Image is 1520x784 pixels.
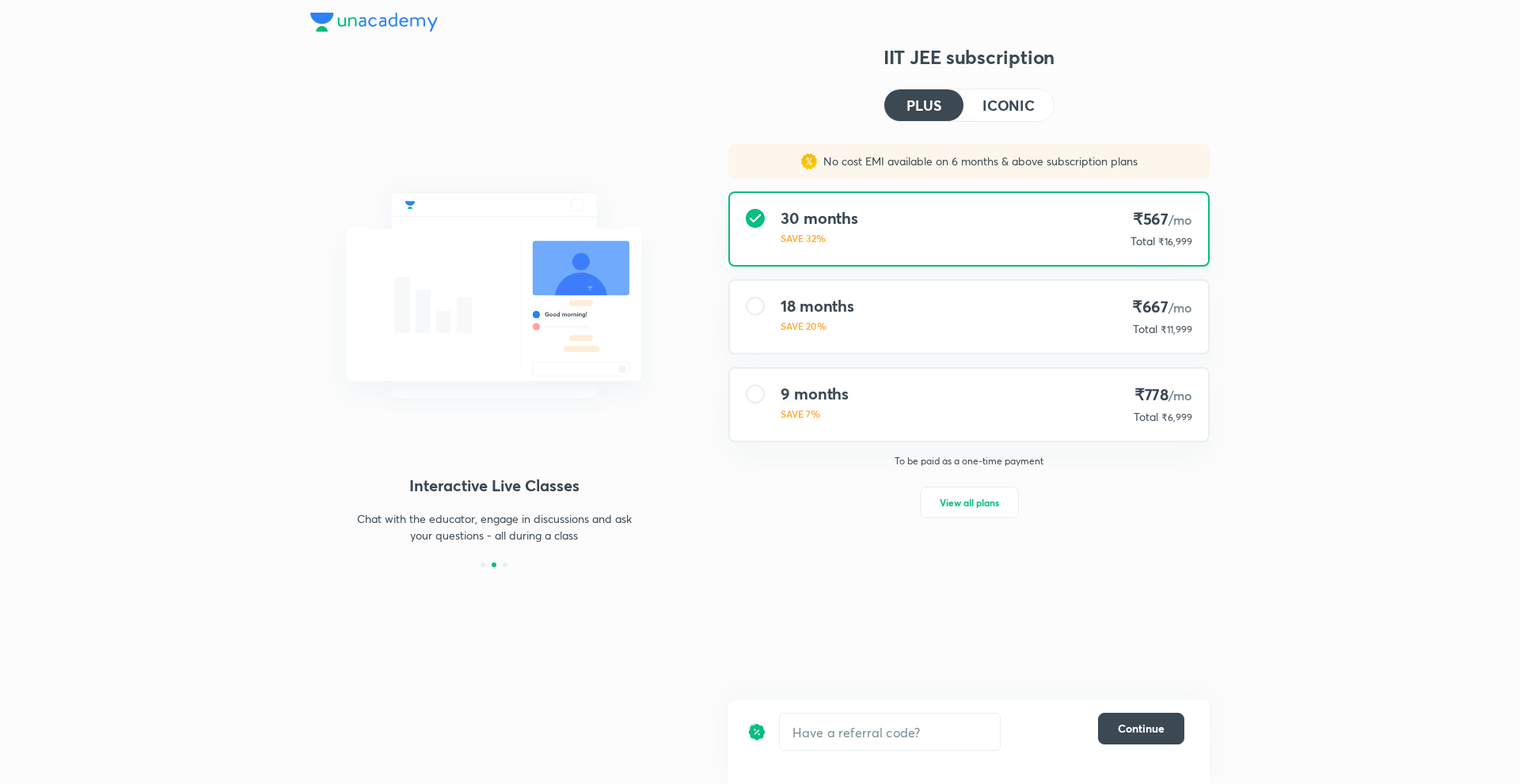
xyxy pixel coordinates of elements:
h3: IIT JEE subscription [728,44,1210,70]
p: Total [1130,233,1155,249]
img: sales discount [801,153,817,169]
p: No cost EMI available on 6 months & above subscription plans [817,153,1138,169]
span: View all plans [940,494,999,510]
h4: ₹667 [1127,297,1192,318]
p: SAVE 7% [781,407,849,421]
span: /mo [1168,387,1192,403]
h4: ₹778 [1127,384,1192,406]
span: ₹16,999 [1158,236,1192,248]
img: discount [747,713,766,751]
h4: 30 months [781,209,858,228]
span: ₹6,999 [1161,411,1192,423]
h4: 9 months [781,384,849,403]
h4: Interactive Live Classes [310,474,678,498]
p: SAVE 20% [781,319,854,333]
h4: PLUS [906,98,941,112]
span: ₹11,999 [1161,324,1192,335]
button: View all plans [920,487,1019,518]
img: chat_with_educator_6cb3c64761.svg [310,158,678,434]
button: Continue [1098,713,1184,744]
p: Total [1134,409,1158,425]
p: SAVE 32% [781,231,858,245]
span: /mo [1168,299,1192,316]
img: Company Logo [310,13,438,32]
button: ICONIC [963,89,1054,121]
span: /mo [1168,211,1192,228]
h4: ICONIC [982,98,1035,112]
input: Have a referral code? [780,714,1000,751]
span: Continue [1118,721,1165,737]
button: PLUS [884,89,963,121]
p: To be paid as a one-time payment [716,455,1222,468]
h4: ₹567 [1124,209,1192,230]
p: Chat with the educator, engage in discussions and ask your questions - all during a class [356,510,632,543]
p: Total [1133,321,1157,337]
h4: 18 months [781,297,854,316]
